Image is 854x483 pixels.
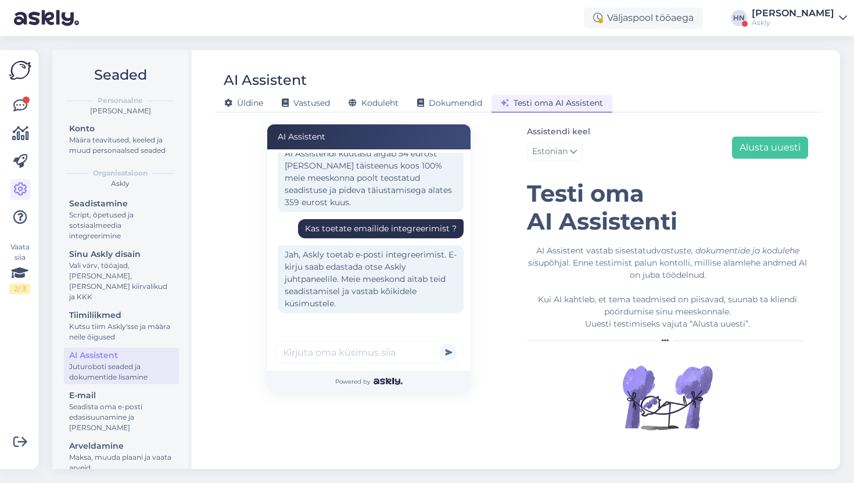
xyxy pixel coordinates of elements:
[9,59,31,81] img: Askly Logo
[64,438,179,475] a: ArveldamineMaksa, muuda plaani ja vaata arveid
[69,440,174,452] div: Arveldamine
[752,18,834,27] div: Askly
[267,124,471,149] div: AI Assistent
[69,452,174,473] div: Maksa, muuda plaani ja vaata arveid
[98,95,143,106] b: Personaalne
[278,144,464,212] div: AI Assistendi kuutasu algab 54 eurost [PERSON_NAME] täisteenus koos 100% meie meeskonna poolt teo...
[527,142,582,161] a: Estonian
[224,98,263,108] span: Üldine
[584,8,703,28] div: Väljaspool tööaega
[527,180,808,235] h1: Testi oma AI Assistenti
[64,196,179,243] a: SeadistamineScript, õpetused ja sotsiaalmeedia integreerimine
[278,245,464,313] div: Jah, Askly toetab e-posti integreerimist. E-kirju saab edastada otse Askly juhtpaneelile. Meie me...
[62,106,179,116] div: [PERSON_NAME]
[62,64,179,86] h2: Seaded
[374,378,402,385] img: Askly
[527,245,808,330] div: AI Assistent vastab sisestatud põhjal. Enne testimist palun kontolli, millise alamlehe andmed AI ...
[69,349,174,362] div: AI Assistent
[417,98,482,108] span: Dokumendid
[9,284,30,294] div: 2 / 3
[69,389,174,402] div: E-mail
[69,248,174,260] div: Sinu Askly disain
[69,123,174,135] div: Konto
[69,210,174,241] div: Script, õpetused ja sotsiaalmeedia integreerimine
[69,260,174,302] div: Vali värv, tööajad, [PERSON_NAME], [PERSON_NAME] kiirvalikud ja KKK
[527,126,590,138] label: Assistendi keel
[501,98,603,108] span: Testi oma AI Assistent
[752,9,834,18] div: [PERSON_NAME]
[752,9,847,27] a: [PERSON_NAME]Askly
[731,10,747,26] div: HN
[69,309,174,321] div: Tiimiliikmed
[69,362,174,382] div: Juturoboti seaded ja dokumentide lisamine
[335,377,402,386] span: Powered by
[64,388,179,435] a: E-mailSeadista oma e-posti edasisuunamine ja [PERSON_NAME]
[305,223,457,235] div: Kas toetate emailide integreerimist ?
[69,321,174,342] div: Kutsu tiim Askly'sse ja määra neile õigused
[64,348,179,384] a: AI AssistentJuturoboti seaded ja dokumentide lisamine
[69,198,174,210] div: Seadistamine
[528,245,799,268] i: vastuste, dokumentide ja kodulehe sisu
[282,98,330,108] span: Vastused
[349,98,399,108] span: Koduleht
[64,121,179,158] a: KontoMäära teavitused, keeled ja muud personaalsed seaded
[224,69,307,91] div: AI Assistent
[69,135,174,156] div: Määra teavitused, keeled ja muud personaalsed seaded
[62,178,179,189] div: Askly
[621,351,714,444] img: Illustration
[93,168,148,178] b: Organisatsioon
[532,145,568,158] span: Estonian
[274,341,464,364] input: Kirjuta oma küsimus siia
[64,246,179,304] a: Sinu Askly disainVali värv, tööajad, [PERSON_NAME], [PERSON_NAME] kiirvalikud ja KKK
[732,137,808,159] button: Alusta uuesti
[64,307,179,344] a: TiimiliikmedKutsu tiim Askly'sse ja määra neile õigused
[9,242,30,294] div: Vaata siia
[69,402,174,433] div: Seadista oma e-posti edasisuunamine ja [PERSON_NAME]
